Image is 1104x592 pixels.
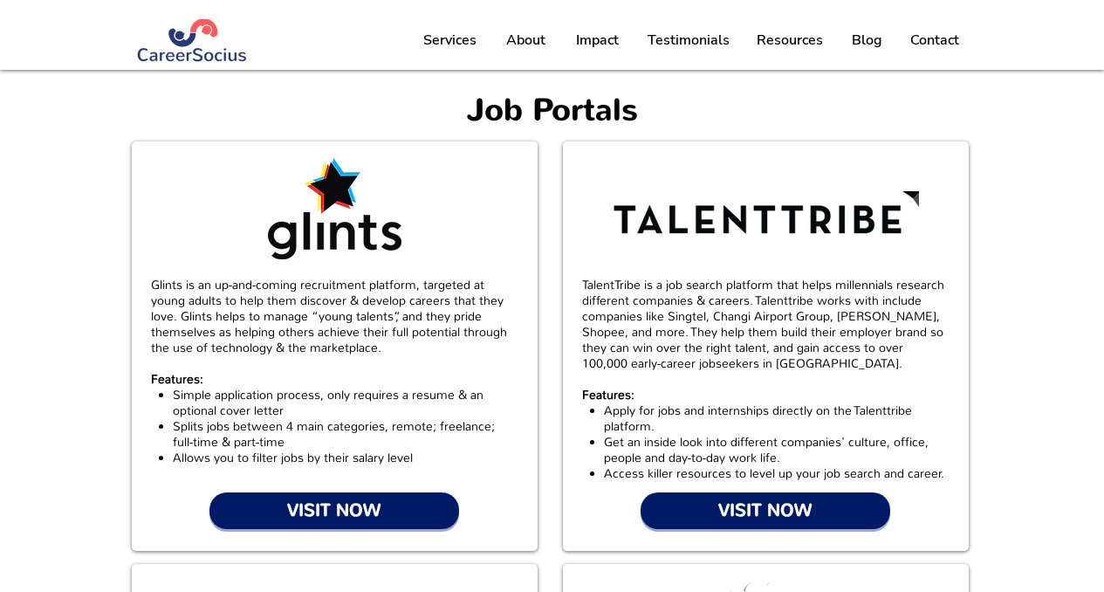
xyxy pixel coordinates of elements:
[902,18,968,62] p: Contact
[634,18,743,62] a: Testimonials
[497,18,554,62] p: About
[466,89,638,132] span: Job Portals
[718,499,812,523] span: VISIT NOW
[639,18,738,62] p: Testimonials
[582,387,634,403] span: Features:
[287,499,381,523] span: VISIT NOW
[604,403,912,434] span: Apply for jobs and internships directly on the Talenttribe platform.
[209,492,459,529] a: VISIT NOW
[173,418,495,450] span: Splits jobs between 4 main categories, remote; freelance; full-time & part-time
[409,18,491,62] a: Services
[136,19,249,62] img: Logo Blue (#283972) png.png
[613,191,919,243] img: talenttribe.png
[641,492,890,529] a: VISIT NOW
[409,18,973,62] nav: Site
[843,18,891,62] p: Blog
[173,387,483,418] span: Simple application process, only requires a resume & an optional cover letter
[560,18,634,62] a: Impact
[268,158,401,259] img: GLINTS_LOGO293.png
[151,371,203,387] span: Features:
[896,18,973,62] a: Contact
[604,465,944,481] span: Access killer resources to level up your job search and career.
[173,450,413,465] span: Allows you to filter jobs by their salary level
[567,18,627,62] p: Impact
[748,18,832,62] p: Resources
[582,277,944,371] span: TalentTribe is a job search platform that helps millennials research different companies & career...
[604,434,929,465] span: Get an inside look into different companies' culture, office, people and day-to-day work life.
[491,18,560,62] a: About
[415,18,485,62] p: Services
[837,18,896,62] a: Blog
[151,277,507,355] span: Glints is an up-and-coming recruitment platform, targeted at young adults to help them discover &...
[743,18,837,62] a: Resources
